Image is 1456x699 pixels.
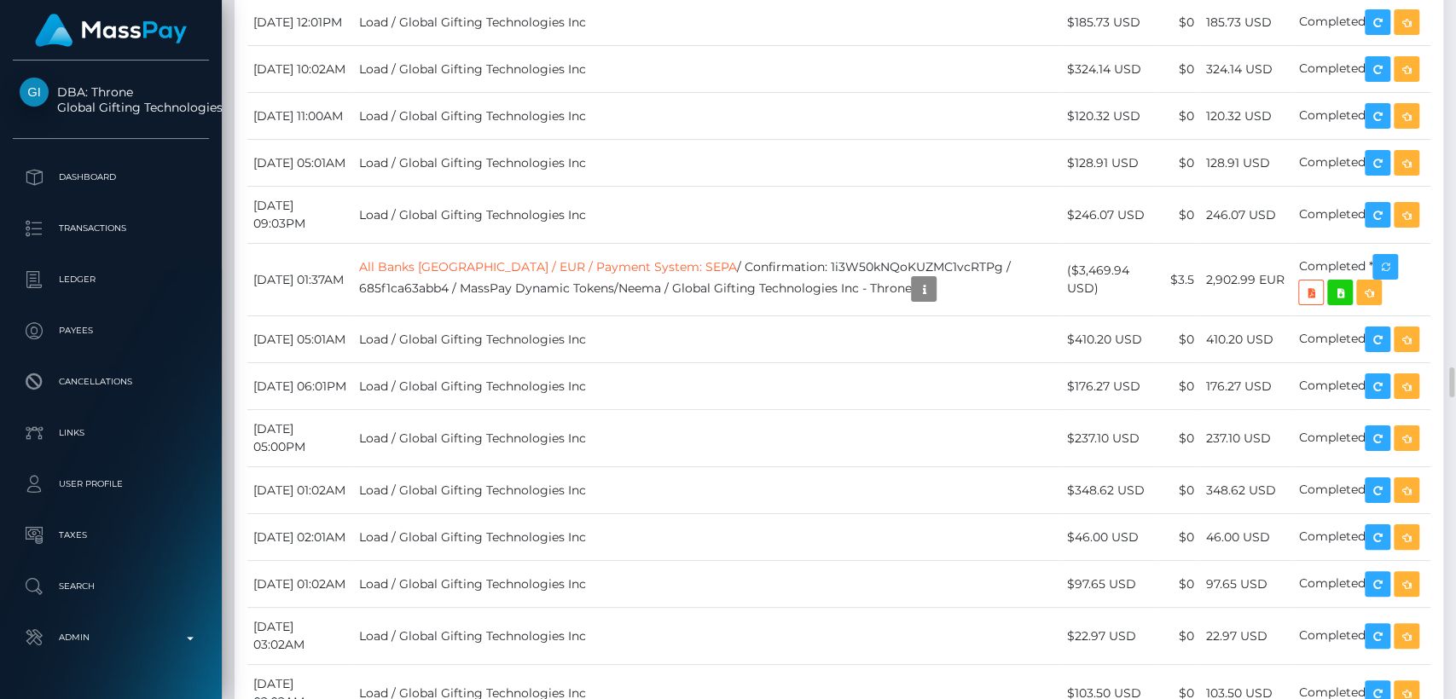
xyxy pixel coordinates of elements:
[1292,363,1430,410] td: Completed
[1157,93,1200,140] td: $0
[247,46,352,93] td: [DATE] 10:02AM
[1292,608,1430,665] td: Completed
[1157,140,1200,187] td: $0
[1292,140,1430,187] td: Completed
[247,140,352,187] td: [DATE] 05:01AM
[1200,244,1292,316] td: 2,902.99 EUR
[1200,187,1292,244] td: 246.07 USD
[1200,140,1292,187] td: 128.91 USD
[1157,46,1200,93] td: $0
[20,471,202,497] p: User Profile
[35,14,187,47] img: MassPay Logo
[1200,363,1292,410] td: 176.27 USD
[352,316,1060,363] td: Load / Global Gifting Technologies Inc
[247,363,352,410] td: [DATE] 06:01PM
[20,574,202,599] p: Search
[13,412,209,454] a: Links
[13,309,209,352] a: Payees
[1292,467,1430,514] td: Completed
[247,561,352,608] td: [DATE] 01:02AM
[1060,316,1157,363] td: $410.20 USD
[352,363,1060,410] td: Load / Global Gifting Technologies Inc
[247,467,352,514] td: [DATE] 01:02AM
[1060,93,1157,140] td: $120.32 USD
[247,93,352,140] td: [DATE] 11:00AM
[1292,514,1430,561] td: Completed
[1200,514,1292,561] td: 46.00 USD
[13,207,209,250] a: Transactions
[352,46,1060,93] td: Load / Global Gifting Technologies Inc
[1157,514,1200,561] td: $0
[20,523,202,548] p: Taxes
[352,140,1060,187] td: Load / Global Gifting Technologies Inc
[352,561,1060,608] td: Load / Global Gifting Technologies Inc
[1060,608,1157,665] td: $22.97 USD
[13,84,209,115] span: DBA: Throne Global Gifting Technologies Inc
[1292,244,1430,316] td: Completed *
[20,216,202,241] p: Transactions
[1292,316,1430,363] td: Completed
[247,410,352,467] td: [DATE] 05:00PM
[352,467,1060,514] td: Load / Global Gifting Technologies Inc
[1292,46,1430,93] td: Completed
[20,420,202,446] p: Links
[358,259,736,274] a: All Banks [GEOGRAPHIC_DATA] / EUR / Payment System: SEPA
[352,93,1060,140] td: Load / Global Gifting Technologies Inc
[352,187,1060,244] td: Load / Global Gifting Technologies Inc
[1157,316,1200,363] td: $0
[13,361,209,403] a: Cancellations
[1200,46,1292,93] td: 324.14 USD
[1060,244,1157,316] td: ($3,469.94 USD)
[1292,561,1430,608] td: Completed
[1157,244,1200,316] td: $3.5
[1060,561,1157,608] td: $97.65 USD
[20,267,202,292] p: Ledger
[1060,410,1157,467] td: $237.10 USD
[1200,410,1292,467] td: 237.10 USD
[20,165,202,190] p: Dashboard
[247,244,352,316] td: [DATE] 01:37AM
[352,410,1060,467] td: Load / Global Gifting Technologies Inc
[1200,561,1292,608] td: 97.65 USD
[1292,187,1430,244] td: Completed
[247,514,352,561] td: [DATE] 02:01AM
[1060,46,1157,93] td: $324.14 USD
[1200,93,1292,140] td: 120.32 USD
[1060,363,1157,410] td: $176.27 USD
[1060,187,1157,244] td: $246.07 USD
[1157,608,1200,665] td: $0
[247,316,352,363] td: [DATE] 05:01AM
[1200,316,1292,363] td: 410.20 USD
[1200,467,1292,514] td: 348.62 USD
[352,514,1060,561] td: Load / Global Gifting Technologies Inc
[352,244,1060,316] td: / Confirmation: 1i3W50kNQoKUZMC1vcRTPg / 685f1ca63abb4 / MassPay Dynamic Tokens/Neema / Global Gi...
[13,258,209,301] a: Ledger
[1292,93,1430,140] td: Completed
[1200,608,1292,665] td: 22.97 USD
[20,78,49,107] img: Global Gifting Technologies Inc
[1060,514,1157,561] td: $46.00 USD
[1292,410,1430,467] td: Completed
[1060,140,1157,187] td: $128.91 USD
[1157,561,1200,608] td: $0
[20,318,202,344] p: Payees
[13,565,209,608] a: Search
[1060,467,1157,514] td: $348.62 USD
[352,608,1060,665] td: Load / Global Gifting Technologies Inc
[1157,187,1200,244] td: $0
[1157,467,1200,514] td: $0
[247,608,352,665] td: [DATE] 03:02AM
[1157,363,1200,410] td: $0
[13,156,209,199] a: Dashboard
[247,187,352,244] td: [DATE] 09:03PM
[13,463,209,505] a: User Profile
[13,616,209,659] a: Admin
[20,369,202,395] p: Cancellations
[20,625,202,650] p: Admin
[1157,410,1200,467] td: $0
[13,514,209,557] a: Taxes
